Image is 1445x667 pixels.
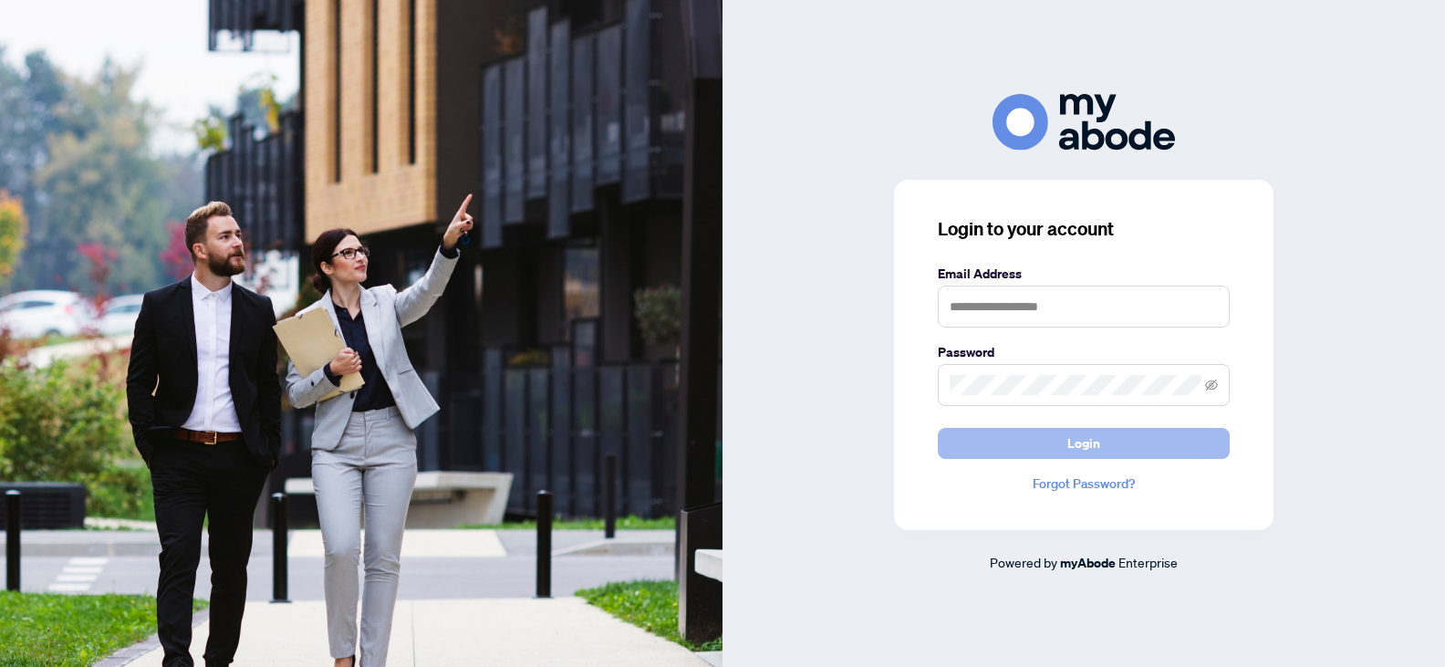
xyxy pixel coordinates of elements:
[993,94,1175,150] img: ma-logo
[1067,429,1100,458] span: Login
[938,428,1230,459] button: Login
[938,264,1230,284] label: Email Address
[938,342,1230,362] label: Password
[990,554,1057,570] span: Powered by
[1118,554,1178,570] span: Enterprise
[1205,379,1218,391] span: eye-invisible
[938,216,1230,242] h3: Login to your account
[1060,553,1116,573] a: myAbode
[938,474,1230,494] a: Forgot Password?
